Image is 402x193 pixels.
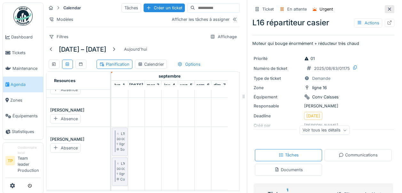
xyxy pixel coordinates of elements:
[145,81,161,89] a: 3 septembre 2025
[157,72,182,80] a: 1 septembre 2025
[12,129,41,135] span: Statistiques
[262,6,274,12] div: Ticket
[121,161,155,166] div: L16 répartiteur casier
[144,4,185,12] div: Créer un ticket
[3,61,43,76] a: Maintenance
[12,113,41,119] span: Équipements
[117,147,125,152] div: Soutireuse
[54,78,75,83] span: Resources
[122,45,150,54] div: Aujourd'hui
[18,145,41,155] div: Gestionnaire local
[46,32,71,41] div: Filtres
[11,34,41,40] span: Dashboard
[18,145,41,176] li: Team leader Production
[61,5,83,11] strong: Calendar
[50,107,106,113] div: [PERSON_NAME]
[117,177,125,182] div: Conv Caisses
[254,55,302,62] div: Priorité
[304,55,315,62] div: 01
[312,85,327,91] div: ligne 16
[50,143,81,153] div: Absence
[59,46,106,53] h5: [DATE] – [DATE]
[314,65,350,71] div: 2025/08/63/01175
[254,103,393,109] div: [PERSON_NAME]
[339,152,378,158] div: Communications
[312,75,330,81] div: Demande
[12,65,41,71] span: Maintenance
[172,16,230,22] div: Afficher les tâches à assigner
[279,152,299,158] div: Tâches
[11,81,41,88] span: Agenda
[3,108,43,124] a: Équipements
[117,137,136,141] small: 00:00 -> 01:00
[207,32,240,41] div: Affichage
[10,97,41,103] span: Zones
[306,113,320,119] div: [DATE]
[3,77,43,92] a: Agenda
[50,114,81,123] div: Absence
[128,81,145,89] a: 2 septembre 2025
[252,17,394,29] div: L16 répartiteur casier
[113,81,126,89] a: 1 septembre 2025
[254,113,302,119] div: Deadline
[3,92,43,108] a: Zones
[254,85,302,91] div: Zone
[319,6,333,12] div: Urgent
[46,15,76,24] div: Modèles
[312,94,339,100] div: Conv Caisses
[162,81,177,89] a: 4 septembre 2025
[50,136,106,143] div: [PERSON_NAME]
[178,81,194,89] a: 5 septembre 2025
[117,171,125,176] div: ligne 16
[138,61,164,67] div: Calendrier
[212,81,227,89] a: 7 septembre 2025
[254,65,302,71] div: Numéro de ticket
[122,3,141,13] div: Tâches
[254,75,302,81] div: Type de ticket
[3,45,43,61] a: Tickets
[117,141,125,147] div: ligne 15
[254,103,302,109] div: Responsable
[50,85,81,94] div: Absence
[13,6,33,26] img: Badge_color-CXgf-gQk.svg
[175,60,203,69] div: Options
[117,167,136,171] small: 00:00 -> 01:00
[99,61,130,67] div: Planification
[254,94,302,100] div: Équipement
[12,50,41,56] span: Tickets
[121,131,248,136] div: L15 soutireuse faire nettoyage a l'argon sur la station d'[GEOGRAPHIC_DATA]
[3,124,43,139] a: Statistiques
[5,145,41,178] a: TP Gestionnaire localTeam leader Production
[5,156,15,165] li: TP
[195,81,211,89] a: 6 septembre 2025
[252,40,394,46] p: Moteur qui bouge énormément + réducteur très chaud
[3,29,43,45] a: Dashboard
[354,18,382,28] div: Actions
[300,126,350,135] div: Voir tous les détails
[287,6,307,12] div: En attente
[274,167,303,173] div: Documents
